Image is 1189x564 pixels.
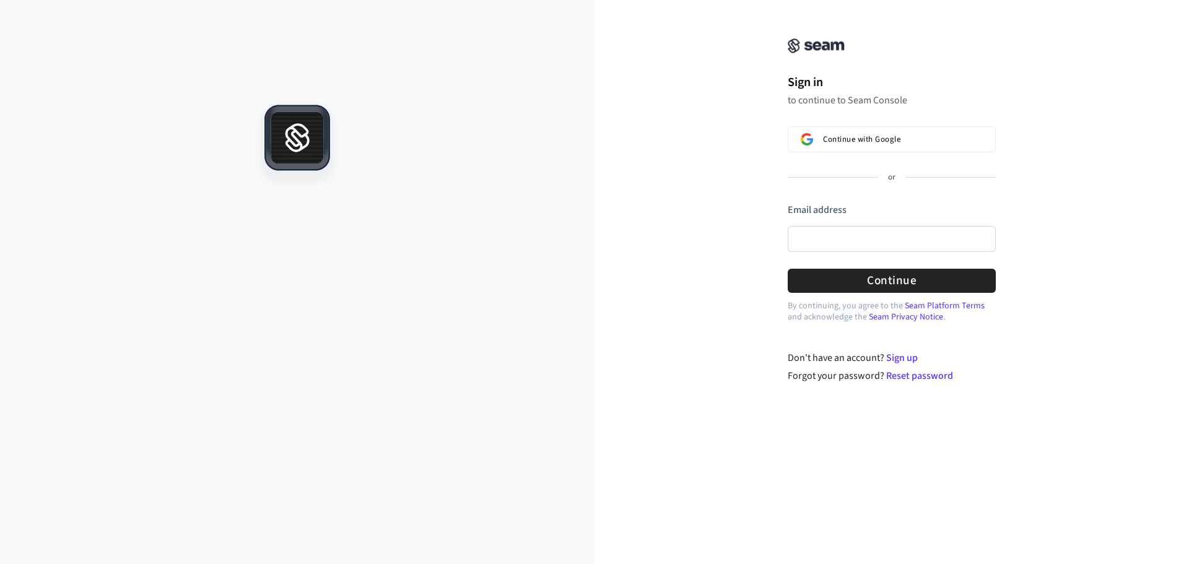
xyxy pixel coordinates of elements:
h1: Sign in [788,73,996,92]
p: to continue to Seam Console [788,94,996,106]
button: Sign in with GoogleContinue with Google [788,126,996,152]
div: Forgot your password? [788,368,996,383]
a: Seam Platform Terms [905,300,985,312]
p: By continuing, you agree to the and acknowledge the . [788,300,996,323]
img: Sign in with Google [801,133,813,145]
label: Email address [788,203,847,217]
a: Reset password [886,369,953,383]
div: Don't have an account? [788,350,996,365]
button: Continue [788,269,996,293]
a: Sign up [886,351,918,365]
a: Seam Privacy Notice [869,311,943,323]
p: or [888,172,895,183]
span: Continue with Google [823,134,900,144]
img: Seam Console [788,38,845,53]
